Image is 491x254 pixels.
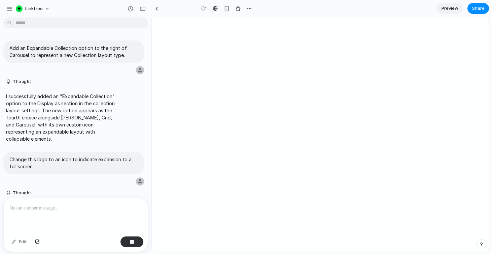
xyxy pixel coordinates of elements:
[13,3,53,14] button: Linktree
[9,156,138,170] p: Change this logo to an icon to indicate expansion to a full screen.
[472,5,485,12] span: Share
[467,3,489,14] button: Share
[6,93,118,142] p: I successfully added an "Expandable Collection" option to the Display as section in the collectio...
[442,5,458,12] span: Preview
[25,5,43,12] span: Linktree
[9,45,138,59] p: Add an Expandable Collection option to the right of Carousel to represent a new Collection layout...
[436,3,463,14] a: Preview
